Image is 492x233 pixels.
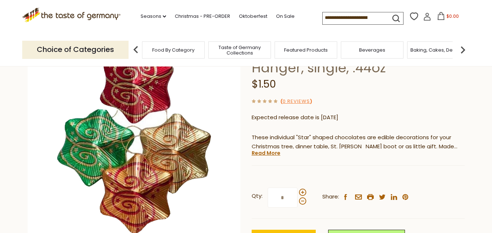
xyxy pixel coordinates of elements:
a: Food By Category [152,47,194,53]
a: Beverages [359,47,385,53]
a: Taste of Germany Collections [210,45,269,56]
img: previous arrow [129,43,143,57]
span: $0.00 [446,13,459,19]
p: Choice of Categories [22,41,129,59]
a: 0 Reviews [283,98,310,105]
strong: Qty: [252,192,263,201]
a: Read More [252,149,280,157]
span: $1.50 [252,77,276,91]
a: Seasons [141,12,166,20]
img: next arrow [456,43,470,57]
button: $0.00 [433,12,464,23]
span: Share: [322,192,339,201]
p: Expected release date is [DATE] [252,113,465,122]
a: On Sale [276,12,295,20]
span: ( ) [280,98,312,105]
a: Oktoberfest [239,12,267,20]
h1: Storz Milk Chocolate "Star" Tree Hanger, single, .44oz [252,43,465,76]
a: Christmas - PRE-ORDER [175,12,230,20]
input: Qty: [268,188,298,208]
a: Baking, Cakes, Desserts [410,47,467,53]
p: These individual "Star" shaped chocolates are edible decorations for your Christmas tree, dinner ... [252,133,465,151]
a: Featured Products [284,47,328,53]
